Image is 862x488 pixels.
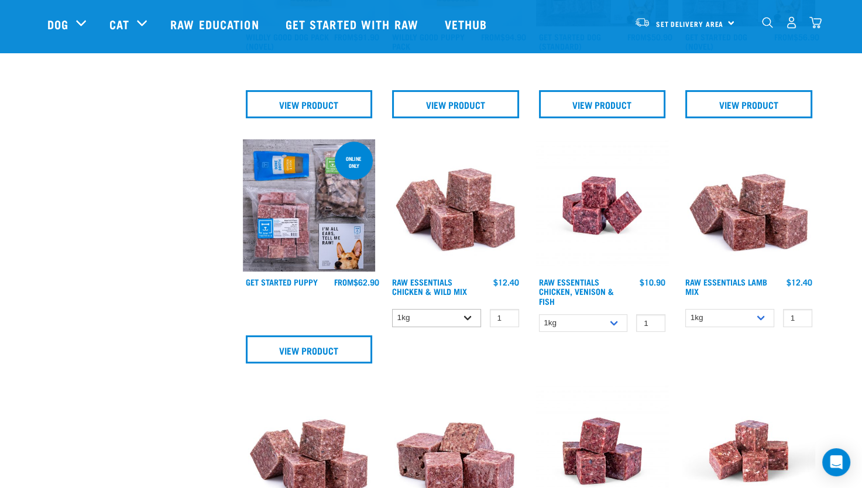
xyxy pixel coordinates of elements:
[490,309,519,327] input: 1
[685,280,767,293] a: Raw Essentials Lamb Mix
[389,139,522,272] img: Pile Of Cubed Chicken Wild Meat Mix
[682,139,815,272] img: ?1041 RE Lamb Mix 01
[634,17,650,28] img: van-moving.png
[433,1,502,47] a: Vethub
[392,280,467,293] a: Raw Essentials Chicken & Wild Mix
[787,277,812,287] div: $12.40
[274,1,433,47] a: Get started with Raw
[536,139,669,272] img: Chicken Venison mix 1655
[685,90,812,118] a: View Product
[656,22,724,26] span: Set Delivery Area
[783,309,812,327] input: 1
[334,280,353,284] span: FROM
[47,15,68,33] a: Dog
[539,90,666,118] a: View Product
[109,15,129,33] a: Cat
[785,16,798,29] img: user.png
[246,335,373,363] a: View Product
[243,139,376,272] img: NPS Puppy Update
[809,16,822,29] img: home-icon@2x.png
[392,90,519,118] a: View Product
[493,277,519,287] div: $12.40
[636,314,665,332] input: 1
[335,150,373,174] div: online only
[246,90,373,118] a: View Product
[334,277,379,287] div: $62.90
[640,277,665,287] div: $10.90
[539,280,614,303] a: Raw Essentials Chicken, Venison & Fish
[159,1,273,47] a: Raw Education
[822,448,850,476] div: Open Intercom Messenger
[762,17,773,28] img: home-icon-1@2x.png
[246,280,318,284] a: Get Started Puppy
